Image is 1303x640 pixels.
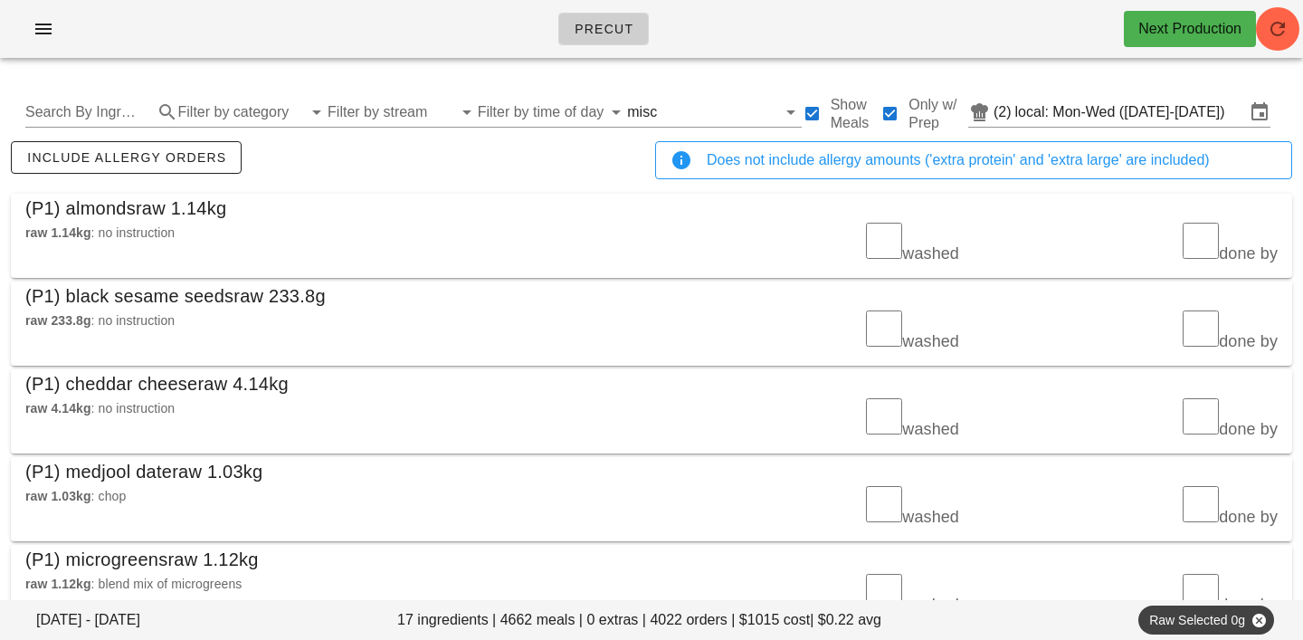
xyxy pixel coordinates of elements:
span: raw 1.12kg [25,577,91,591]
div: washed [651,475,970,538]
div: done by [970,212,1289,274]
div: : no instruction [25,398,641,418]
span: raw 4.14kg [197,374,288,394]
div: misc [627,98,801,127]
div: Does not include allergy amounts ('extra protein' and 'extra large' are included) [707,149,1277,171]
span: raw 1.14kg [136,198,226,218]
a: Precut [558,13,649,45]
div: done by [970,563,1289,626]
div: : no instruction [25,310,641,330]
div: (P1) almonds [25,194,226,223]
div: done by [970,387,1289,450]
div: washed [651,212,970,274]
div: Filter by stream [328,98,478,127]
div: Filter by category [178,98,328,127]
span: raw 1.03kg [172,462,262,482]
div: (P1) black sesame seeds [25,282,326,310]
div: (P1) medjool date [25,457,262,486]
div: : blend mix of microgreens [25,574,641,594]
span: include allergy orders [26,150,226,165]
div: done by [970,475,1289,538]
span: raw 4.14kg [25,401,91,416]
span: raw 1.03kg [25,489,91,503]
div: Next Production [1138,18,1241,40]
div: misc [627,104,657,120]
div: washed [651,300,970,362]
div: Filter by time of day [478,98,628,127]
span: Precut [574,22,633,36]
span: Raw Selected 0g [1149,606,1263,635]
span: | $0.22 avg [810,609,881,631]
button: include allergy orders [11,141,242,174]
div: washed [651,387,970,450]
span: raw 1.14kg [25,225,91,240]
div: (P1) cheddar cheese [25,369,289,398]
button: Close [1251,612,1267,628]
div: washed [651,563,970,626]
div: : chop [25,486,641,506]
div: : no instruction [25,223,641,243]
span: raw 233.8g [233,286,325,306]
span: raw 1.12kg [167,549,258,569]
div: (2) [994,103,1015,121]
div: done by [970,300,1289,362]
label: Show Meals [831,96,880,132]
span: raw 233.8g [25,313,91,328]
label: Only w/ Prep [908,96,961,132]
div: (P1) microgreens [25,545,259,574]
